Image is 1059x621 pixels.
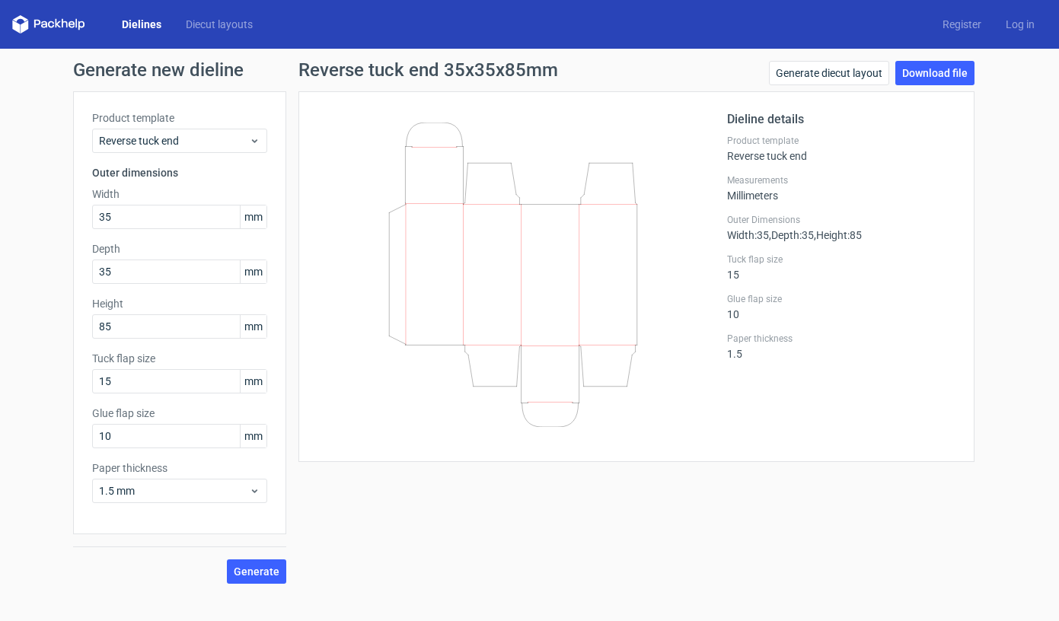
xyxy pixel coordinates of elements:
a: Diecut layouts [174,17,265,32]
a: Generate diecut layout [769,61,889,85]
div: 1.5 [727,333,955,360]
label: Glue flap size [92,406,267,421]
span: Reverse tuck end [99,133,249,148]
span: mm [240,425,266,447]
div: 15 [727,253,955,281]
a: Log in [994,17,1047,32]
span: mm [240,260,266,283]
span: 1.5 mm [99,483,249,498]
label: Width [92,186,267,202]
span: mm [240,370,266,393]
span: Width : 35 [727,229,769,241]
span: , Depth : 35 [769,229,814,241]
h1: Reverse tuck end 35x35x85mm [298,61,558,79]
div: 10 [727,293,955,320]
span: mm [240,205,266,228]
label: Outer Dimensions [727,214,955,226]
a: Download file [895,61,974,85]
h1: Generate new dieline [73,61,987,79]
label: Product template [727,135,955,147]
h2: Dieline details [727,110,955,129]
a: Register [930,17,994,32]
span: Generate [234,566,279,577]
label: Tuck flap size [727,253,955,266]
label: Tuck flap size [92,351,267,366]
label: Glue flap size [727,293,955,305]
div: Millimeters [727,174,955,202]
label: Product template [92,110,267,126]
label: Measurements [727,174,955,186]
a: Dielines [110,17,174,32]
label: Depth [92,241,267,256]
label: Height [92,296,267,311]
label: Paper thickness [727,333,955,345]
h3: Outer dimensions [92,165,267,180]
span: mm [240,315,266,338]
span: , Height : 85 [814,229,862,241]
div: Reverse tuck end [727,135,955,162]
button: Generate [227,559,286,584]
label: Paper thickness [92,460,267,476]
